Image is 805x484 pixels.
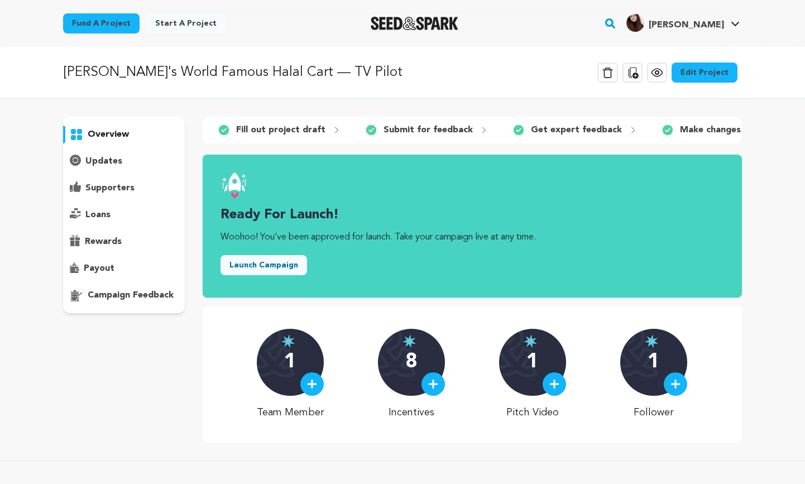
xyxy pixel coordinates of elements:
img: Seed&Spark Logo Dark Mode [371,17,458,30]
a: Fund a project [63,13,140,33]
p: supporters [85,181,135,195]
button: payout [63,260,185,277]
p: [PERSON_NAME]'s World Famous Halal Cart — TV Pilot [63,63,402,83]
button: rewards [63,233,185,251]
button: supporters [63,179,185,197]
button: updates [63,152,185,170]
img: plus.svg [307,379,317,389]
button: campaign feedback [63,286,185,304]
p: Woohoo! You’ve been approved for launch. Take your campaign live at any time. [221,231,724,244]
p: rewards [85,235,122,248]
a: Start a project [146,13,226,33]
p: 1 [284,351,296,373]
h3: Ready for launch! [221,206,724,224]
span: [PERSON_NAME] [649,21,724,30]
p: loans [85,208,111,222]
p: Submit for feedback [384,123,473,137]
span: Kate F.'s Profile [624,12,742,35]
p: Pitch Video [499,405,567,420]
a: Kate F.'s Profile [624,12,742,32]
p: overview [88,128,129,141]
a: Seed&Spark Homepage [371,17,458,30]
p: Team Member [257,405,324,420]
p: Incentives [378,405,445,420]
p: Follower [620,405,688,420]
p: Make changes [680,123,741,137]
p: Fill out project draft [236,123,325,137]
img: 323dd878e9a1f51f.png [626,14,644,32]
img: plus.svg [549,379,559,389]
p: 1 [648,351,659,373]
p: updates [85,155,122,168]
img: launch.svg [221,172,247,199]
button: overview [63,126,185,143]
button: loans [63,206,185,224]
button: Launch Campaign [221,255,307,275]
a: Edit Project [672,63,737,83]
img: plus.svg [670,379,681,389]
div: Kate F.'s Profile [626,14,724,32]
p: Get expert feedback [531,123,622,137]
img: plus.svg [428,379,438,389]
p: 1 [526,351,538,373]
p: 8 [405,351,417,373]
p: campaign feedback [88,289,174,302]
p: payout [84,262,114,275]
